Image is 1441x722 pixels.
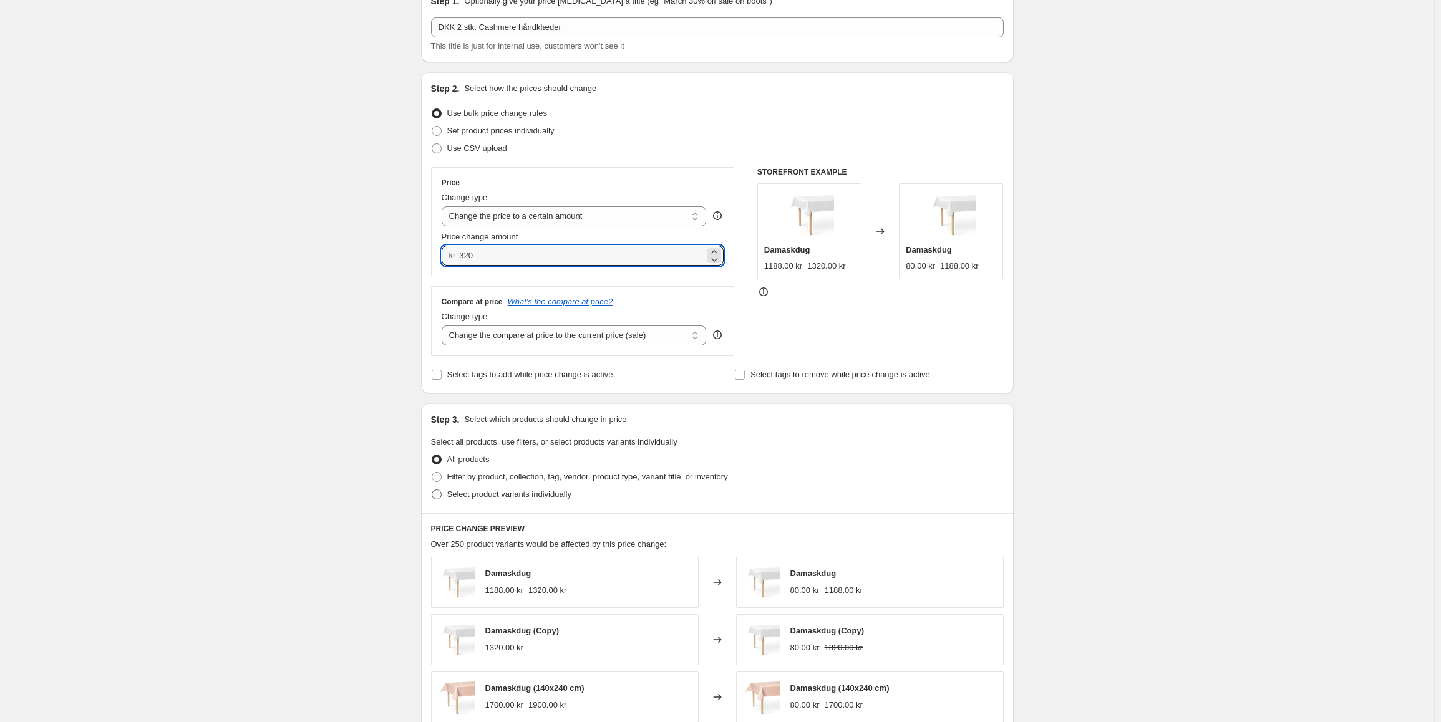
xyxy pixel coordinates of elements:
[790,683,890,693] span: Damaskdug (140x240 cm)
[528,584,566,597] strike: 1320.00 kr
[431,539,667,549] span: Over 250 product variants would be affected by this price change:
[442,193,488,202] span: Change type
[906,260,935,272] div: 80.00 kr
[447,455,490,464] span: All products
[824,584,862,597] strike: 1188.00 kr
[711,209,724,222] div: help
[790,626,864,635] span: Damaskdug (Copy)
[431,82,460,95] h2: Step 2.
[464,82,596,95] p: Select how the prices should change
[464,413,626,426] p: Select which products should change in price
[743,678,780,716] img: banquet-table-cloth-soft-rose-1200x1200px_1_80x.webp
[926,190,976,240] img: arne-jacobsen-tablecloth-white-pack-2-new-final_80x.webp
[807,260,845,272] strike: 1320.00 kr
[784,190,834,240] img: arne-jacobsen-tablecloth-white-pack-2-new-final_80x.webp
[447,126,555,135] span: Set product prices individually
[743,564,780,601] img: arne-jacobsen-tablecloth-white-pack-2-new-final_80x.webp
[485,683,585,693] span: Damaskdug (140x240 cm)
[711,329,724,341] div: help
[485,569,531,578] span: Damaskdug
[764,260,802,272] div: 1188.00 kr
[790,699,820,711] div: 80.00 kr
[431,524,1004,534] h6: PRICE CHANGE PREVIEW
[824,699,862,711] strike: 1700.00 kr
[459,246,705,266] input: 80.00
[438,678,475,716] img: banquet-table-cloth-soft-rose-1200x1200px_1_80x.webp
[790,569,837,578] span: Damaskdug
[485,584,523,597] div: 1188.00 kr
[508,297,613,306] button: What's the compare at price?
[906,245,952,254] span: Damaskdug
[485,642,523,654] div: 1320.00 kr
[442,178,460,188] h3: Price
[528,699,566,711] strike: 1900.00 kr
[447,143,507,153] span: Use CSV upload
[940,260,978,272] strike: 1188.00 kr
[442,312,488,321] span: Change type
[485,699,523,711] div: 1700.00 kr
[757,167,1004,177] h6: STOREFRONT EXAMPLE
[431,413,460,426] h2: Step 3.
[743,621,780,658] img: arne-jacobsen-tablecloth-white-pack-2-new-final_80x.webp
[447,108,547,118] span: Use bulk price change rules
[790,584,820,597] div: 80.00 kr
[438,564,475,601] img: arne-jacobsen-tablecloth-white-pack-2-new-final_80x.webp
[438,621,475,658] img: arne-jacobsen-tablecloth-white-pack-2-new-final_80x.webp
[485,626,559,635] span: Damaskdug (Copy)
[824,642,862,654] strike: 1320.00 kr
[750,370,930,379] span: Select tags to remove while price change is active
[431,41,624,51] span: This title is just for internal use, customers won't see it
[764,245,810,254] span: Damaskdug
[447,370,613,379] span: Select tags to add while price change is active
[449,251,456,260] span: kr
[442,232,518,241] span: Price change amount
[447,489,571,499] span: Select product variants individually
[431,437,677,446] span: Select all products, use filters, or select products variants individually
[431,17,1004,37] input: 30% off holiday sale
[790,642,820,654] div: 80.00 kr
[442,297,503,307] h3: Compare at price
[447,472,728,481] span: Filter by product, collection, tag, vendor, product type, variant title, or inventory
